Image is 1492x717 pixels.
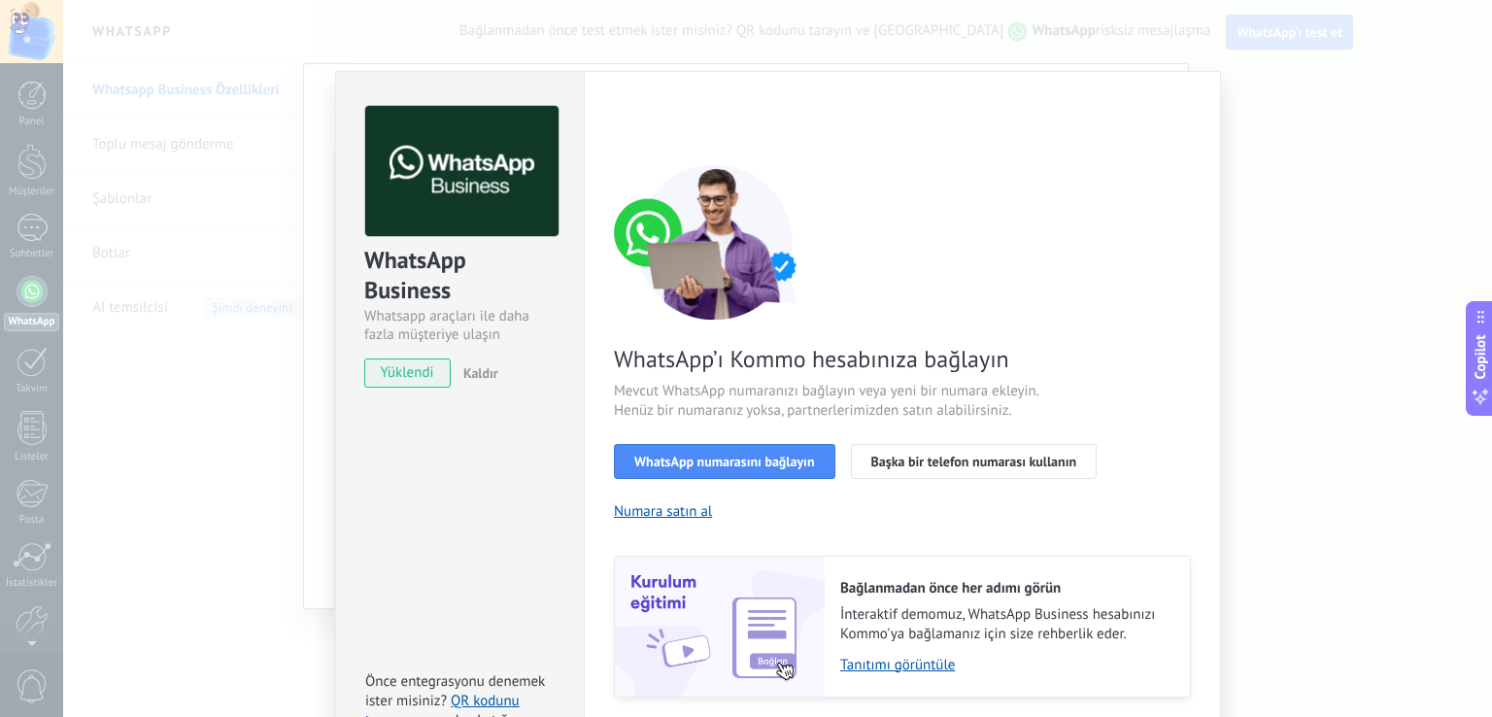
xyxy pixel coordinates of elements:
[365,672,545,710] span: Önce entegrasyonu denemek ister misiniz?
[1471,335,1490,380] span: Copilot
[634,455,815,468] span: WhatsApp numarasını bağlayın
[614,502,712,521] button: Numara satın al
[364,245,556,307] div: WhatsApp Business
[851,444,1098,479] button: Başka bir telefon numarası kullanın
[365,358,450,388] span: yüklendi
[364,307,556,344] div: Whatsapp araçları ile daha fazla müşteriye ulaşın
[614,382,1076,421] span: Mevcut WhatsApp numaranızı bağlayın veya yeni bir numara ekleyin. Henüz bir numaranız yoksa, part...
[365,106,559,237] img: logo_main.png
[463,364,498,382] span: Kaldır
[456,358,498,388] button: Kaldır
[614,164,818,320] img: connect number
[840,579,1170,597] h2: Bağlanmadan önce her adımı görün
[840,656,1170,674] a: Tanıtımı görüntüle
[840,605,1170,644] span: İnteraktif demomuz, WhatsApp Business hesabınızı Kommo'ya bağlamanız için size rehberlik eder.
[614,344,1076,374] span: WhatsApp’ı Kommo hesabınıza bağlayın
[871,455,1077,468] span: Başka bir telefon numarası kullanın
[614,444,835,479] button: WhatsApp numarasını bağlayın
